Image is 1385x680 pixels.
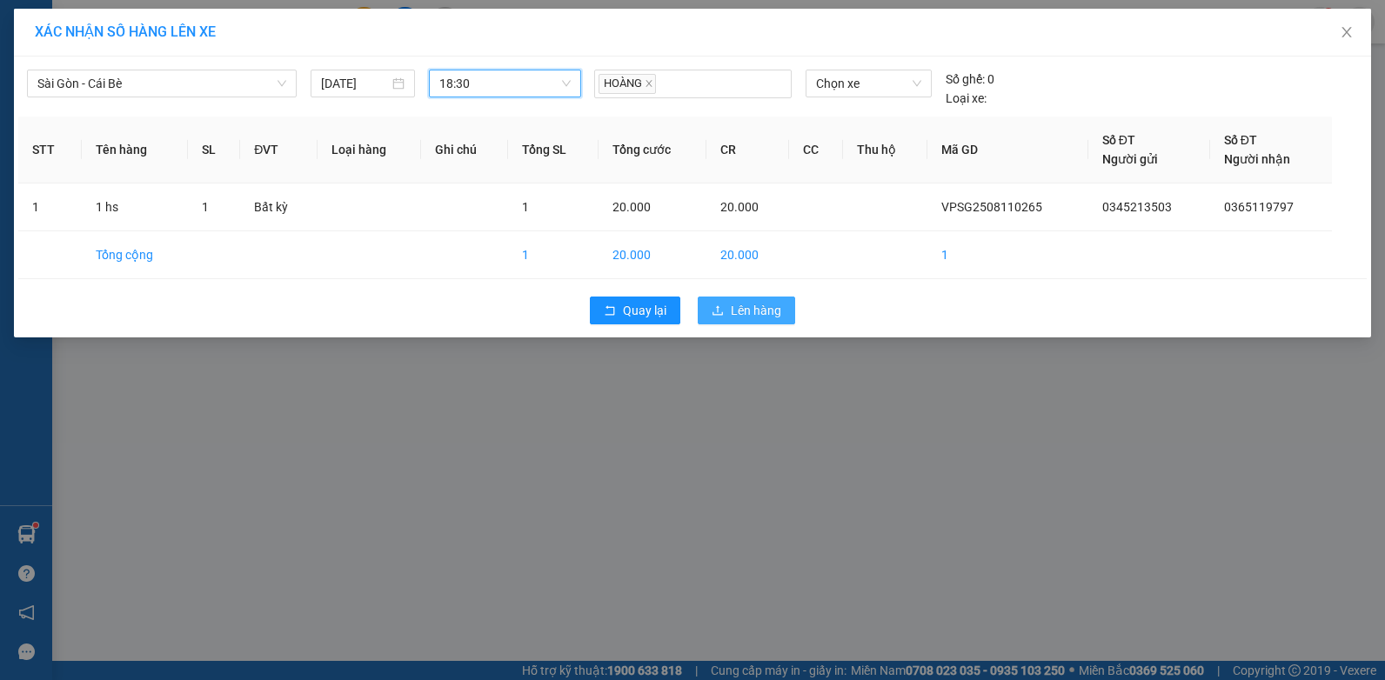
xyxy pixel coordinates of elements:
[82,183,189,231] td: 1 hs
[927,117,1088,183] th: Mã GD
[720,200,759,214] span: 20.000
[712,304,724,318] span: upload
[731,301,781,320] span: Lên hàng
[599,231,706,279] td: 20.000
[816,70,922,97] span: Chọn xe
[789,117,844,183] th: CC
[508,231,599,279] td: 1
[843,117,927,183] th: Thu hộ
[37,70,286,97] span: Sài Gòn - Cái Bè
[612,200,651,214] span: 20.000
[1102,200,1172,214] span: 0345213503
[240,117,318,183] th: ĐVT
[1102,133,1135,147] span: Số ĐT
[604,304,616,318] span: rollback
[706,231,789,279] td: 20.000
[421,117,508,183] th: Ghi chú
[18,117,82,183] th: STT
[1224,133,1257,147] span: Số ĐT
[623,301,666,320] span: Quay lại
[82,231,189,279] td: Tổng cộng
[1322,9,1371,57] button: Close
[946,89,987,108] span: Loại xe:
[202,200,209,214] span: 1
[188,117,240,183] th: SL
[946,70,994,89] div: 0
[1224,200,1294,214] span: 0365119797
[439,70,570,97] span: 18:30
[698,297,795,324] button: uploadLên hàng
[321,74,389,93] input: 11/08/2025
[599,117,706,183] th: Tổng cước
[1340,25,1354,39] span: close
[706,117,789,183] th: CR
[1102,152,1158,166] span: Người gửi
[1224,152,1290,166] span: Người nhận
[35,23,216,40] span: XÁC NHẬN SỐ HÀNG LÊN XE
[927,231,1088,279] td: 1
[82,117,189,183] th: Tên hàng
[941,200,1042,214] span: VPSG2508110265
[522,200,529,214] span: 1
[645,79,653,88] span: close
[508,117,599,183] th: Tổng SL
[946,70,985,89] span: Số ghế:
[590,297,680,324] button: rollbackQuay lại
[240,183,318,231] td: Bất kỳ
[318,117,421,183] th: Loại hàng
[599,74,656,94] span: HOÀNG
[18,183,82,231] td: 1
